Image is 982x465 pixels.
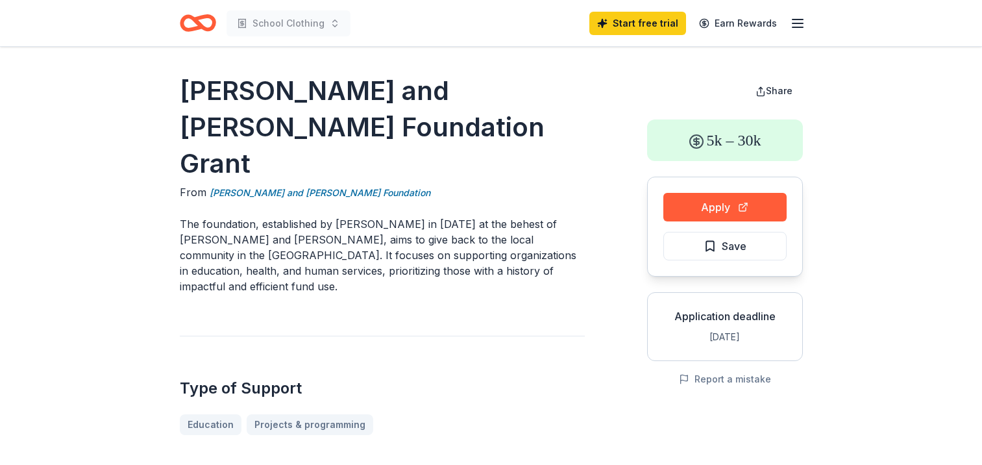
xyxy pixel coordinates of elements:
a: Projects & programming [247,414,373,435]
button: Save [663,232,787,260]
span: Save [722,238,746,255]
a: Start free trial [589,12,686,35]
p: The foundation, established by [PERSON_NAME] in [DATE] at the behest of [PERSON_NAME] and [PERSON... [180,216,585,294]
div: 5k – 30k [647,119,803,161]
h2: Type of Support [180,378,585,399]
div: [DATE] [658,329,792,345]
a: Education [180,414,241,435]
button: School Clothing [227,10,350,36]
button: Report a mistake [679,371,771,387]
span: School Clothing [252,16,325,31]
a: Earn Rewards [691,12,785,35]
span: Share [766,85,792,96]
button: Share [745,78,803,104]
h1: [PERSON_NAME] and [PERSON_NAME] Foundation Grant [180,73,585,182]
a: Home [180,8,216,38]
div: From [180,184,585,201]
button: Apply [663,193,787,221]
div: Application deadline [658,308,792,324]
a: [PERSON_NAME] and [PERSON_NAME] Foundation [210,185,430,201]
